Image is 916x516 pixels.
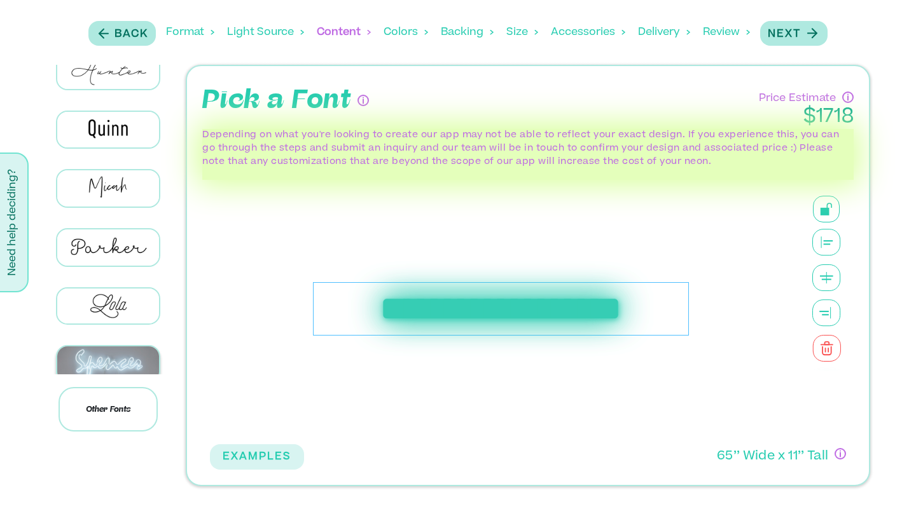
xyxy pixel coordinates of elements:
div: Delivery [638,13,690,52]
p: Depending on what you're looking to create our app may not be able to reflect your exact design. ... [202,129,854,169]
iframe: Chat Widget [852,455,916,516]
p: $ 1718 [759,106,854,129]
div: Light Source [227,13,304,52]
img: Quinn [57,112,159,147]
div: Review [703,13,750,52]
button: EXAMPLES [210,444,304,470]
img: Hunter [57,53,159,90]
img: Spencer [57,346,159,382]
button: Back [88,21,156,46]
p: Back [114,27,148,42]
div: Backing [441,13,494,52]
div: Have questions about pricing or just need a human touch? Go through the process and submit an inq... [842,92,854,103]
p: Price Estimate [759,88,836,106]
img: Parker [57,229,159,266]
div: Size [506,13,538,52]
p: Pick a Font [202,81,351,119]
img: Lola [57,289,159,324]
div: Content [317,13,371,52]
img: Micah [57,170,159,207]
div: Accessories [551,13,625,52]
p: Next [768,27,801,42]
div: Format [166,13,214,52]
p: 65 ’’ Wide x 11 ’’ Tall [717,448,828,466]
div: If you have questions about size, or if you can’t design exactly what you want here, no worries! ... [835,448,846,459]
button: Next [760,21,828,46]
p: Other Fonts [59,387,158,431]
div: Colors [384,13,428,52]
